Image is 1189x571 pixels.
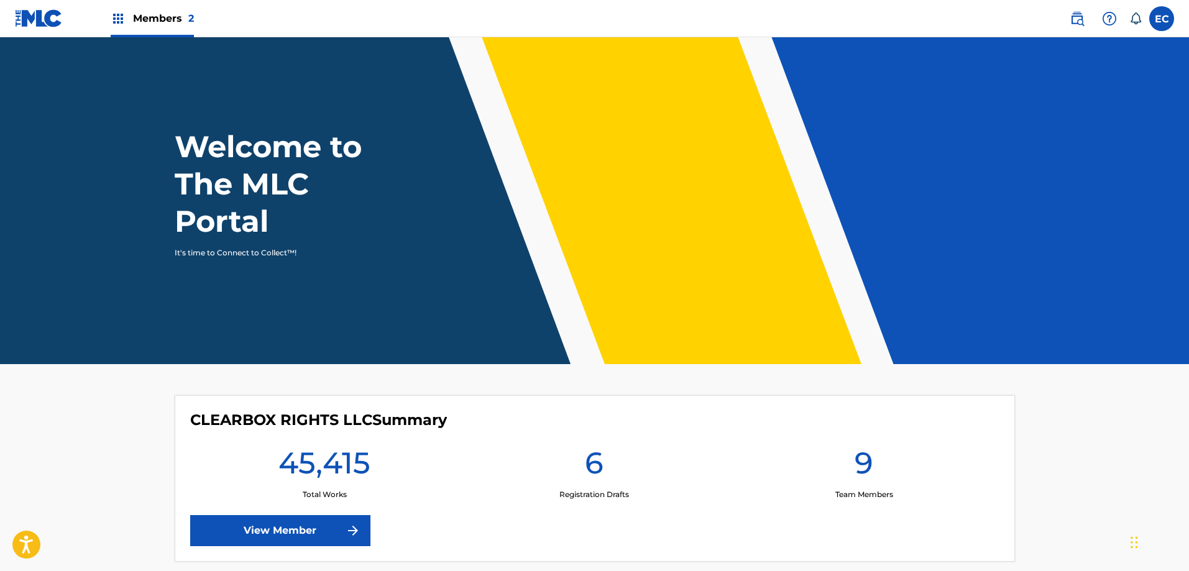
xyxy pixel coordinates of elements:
img: MLC Logo [15,9,63,27]
span: Members [133,11,194,25]
h1: 6 [585,444,604,489]
a: View Member [190,515,370,546]
h1: 45,415 [278,444,370,489]
iframe: Chat Widget [1127,511,1189,571]
p: Team Members [835,489,893,500]
h1: Welcome to The MLC Portal [175,128,407,240]
p: Total Works [303,489,347,500]
div: User Menu [1149,6,1174,31]
img: help [1102,11,1117,26]
p: Registration Drafts [559,489,629,500]
p: It's time to Connect to Collect™! [175,247,390,258]
div: Notifications [1129,12,1142,25]
div: Drag [1131,524,1138,561]
div: Help [1097,6,1122,31]
a: Public Search [1065,6,1090,31]
span: 2 [188,12,194,24]
img: search [1070,11,1085,26]
img: Top Rightsholders [111,11,126,26]
img: f7272a7cc735f4ea7f67.svg [346,523,360,538]
h1: 9 [855,444,873,489]
h4: CLEARBOX RIGHTS LLC [190,411,447,429]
